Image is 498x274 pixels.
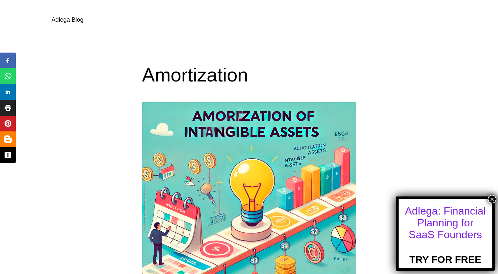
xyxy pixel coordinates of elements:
a: TRY FOR FREE [409,243,481,265]
button: Close [488,195,496,203]
div: Adlega: Financial Planning for SaaS Founders [405,205,486,240]
h1: Amortization [142,63,356,86]
a: Adlega Blog [52,16,84,23]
